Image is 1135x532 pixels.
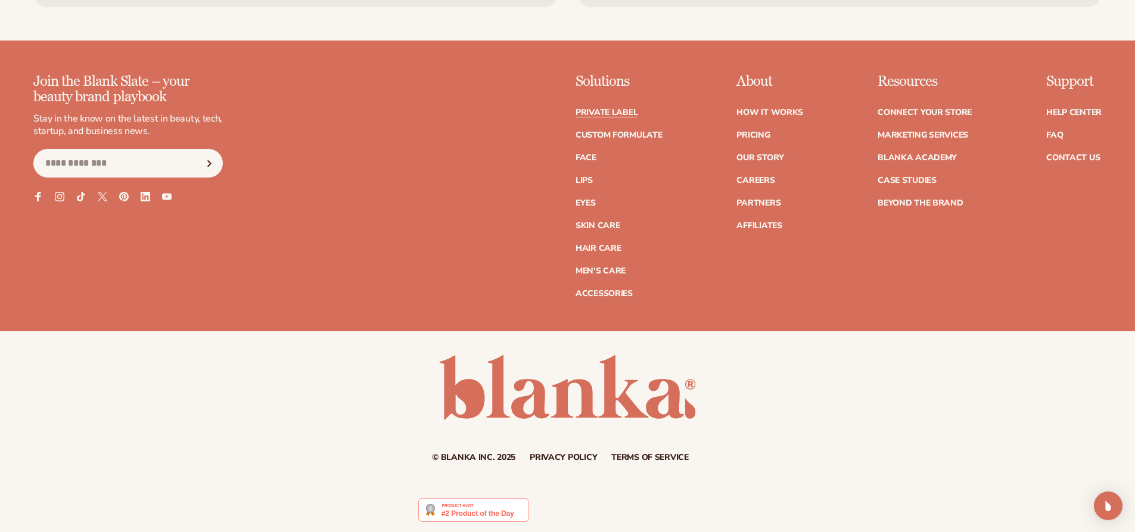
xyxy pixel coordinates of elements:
a: Skin Care [576,222,620,230]
img: Blanka - Start a beauty or cosmetic line in under 5 minutes | Product Hunt [418,498,528,522]
a: Eyes [576,199,596,207]
a: Custom formulate [576,131,663,139]
a: Beyond the brand [878,199,963,207]
button: Subscribe [196,149,222,178]
a: Face [576,154,596,162]
a: Terms of service [611,453,689,462]
p: Resources [878,74,972,89]
a: Private label [576,108,638,117]
div: Open Intercom Messenger [1094,491,1122,520]
a: Help Center [1046,108,1102,117]
a: Accessories [576,290,633,298]
a: Partners [736,199,780,207]
small: © Blanka Inc. 2025 [432,452,515,463]
a: Case Studies [878,176,937,185]
p: Stay in the know on the latest in beauty, tech, startup, and business news. [33,113,223,138]
a: Pricing [736,131,770,139]
p: Support [1046,74,1102,89]
a: Hair Care [576,244,621,253]
a: FAQ [1046,131,1063,139]
p: Join the Blank Slate – your beauty brand playbook [33,74,223,105]
a: Our Story [736,154,783,162]
a: Lips [576,176,593,185]
a: Connect your store [878,108,972,117]
a: Marketing services [878,131,968,139]
a: Careers [736,176,775,185]
a: How It Works [736,108,803,117]
a: Blanka Academy [878,154,957,162]
p: Solutions [576,74,663,89]
iframe: Customer reviews powered by Trustpilot [538,497,717,528]
a: Privacy policy [530,453,597,462]
a: Affiliates [736,222,782,230]
a: Men's Care [576,267,626,275]
p: About [736,74,803,89]
a: Contact Us [1046,154,1100,162]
